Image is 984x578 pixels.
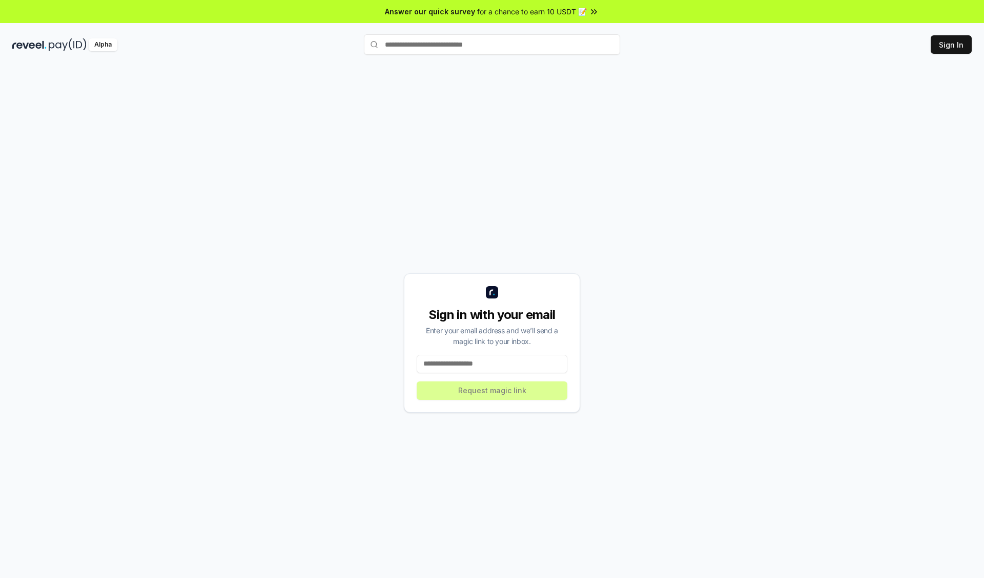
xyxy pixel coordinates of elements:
span: for a chance to earn 10 USDT 📝 [477,6,587,17]
div: Alpha [89,38,117,51]
span: Answer our quick survey [385,6,475,17]
div: Enter your email address and we’ll send a magic link to your inbox. [417,325,567,347]
button: Sign In [931,35,972,54]
div: Sign in with your email [417,307,567,323]
img: reveel_dark [12,38,47,51]
img: logo_small [486,286,498,298]
img: pay_id [49,38,87,51]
